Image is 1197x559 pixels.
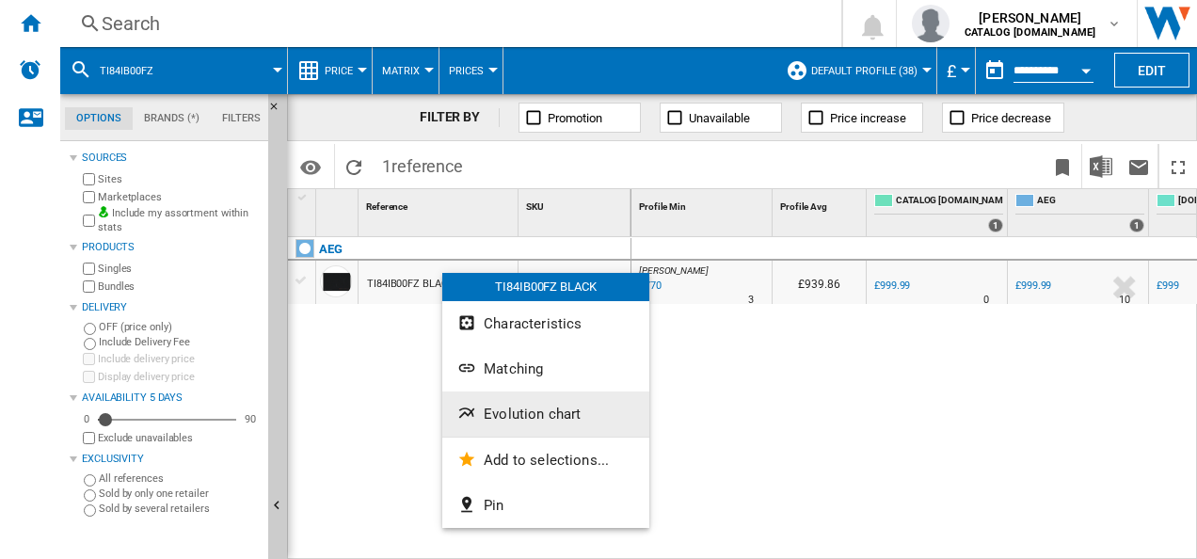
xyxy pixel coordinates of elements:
button: Matching [442,346,649,391]
div: TI84IB00FZ BLACK [442,273,649,301]
span: Evolution chart [484,406,581,423]
span: Add to selections... [484,452,609,469]
button: Evolution chart [442,391,649,437]
span: Matching [484,360,543,377]
button: Pin... [442,483,649,528]
span: Pin [484,497,503,514]
button: Add to selections... [442,438,649,483]
button: Characteristics [442,301,649,346]
span: Characteristics [484,315,582,332]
